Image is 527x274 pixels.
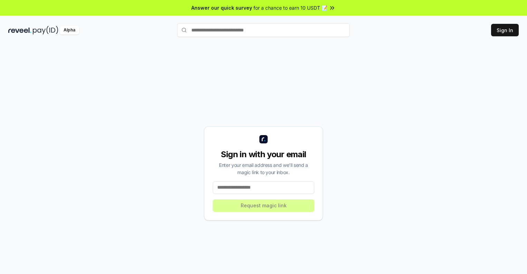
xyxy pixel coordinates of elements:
[213,161,314,176] div: Enter your email address and we’ll send a magic link to your inbox.
[253,4,327,11] span: for a chance to earn 10 USDT 📝
[60,26,79,35] div: Alpha
[259,135,268,143] img: logo_small
[8,26,31,35] img: reveel_dark
[491,24,519,36] button: Sign In
[213,149,314,160] div: Sign in with your email
[191,4,252,11] span: Answer our quick survey
[33,26,58,35] img: pay_id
